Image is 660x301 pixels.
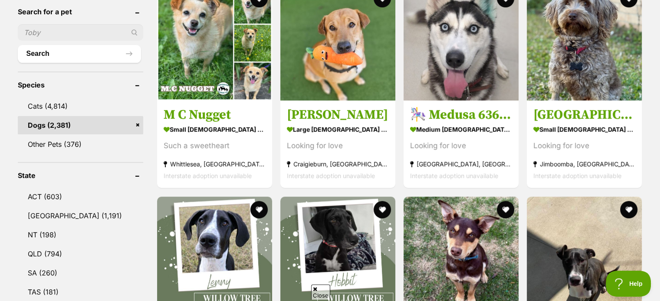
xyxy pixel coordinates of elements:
[18,45,141,62] button: Search
[280,100,395,188] a: [PERSON_NAME] large [DEMOGRAPHIC_DATA] Dog Looking for love Craigieburn, [GEOGRAPHIC_DATA] Inters...
[250,201,268,218] button: favourite
[18,116,143,134] a: Dogs (2,381)
[410,172,498,180] span: Interstate adoption unavailable
[164,140,266,152] div: Such a sweetheart
[157,100,272,188] a: M C Nugget small [DEMOGRAPHIC_DATA] Dog Such a sweetheart Whittlesea, [GEOGRAPHIC_DATA] Interstat...
[410,107,512,123] h3: 🎠 Medusa 6366 🎠
[533,140,635,152] div: Looking for love
[374,201,391,218] button: favourite
[497,201,514,218] button: favourite
[18,264,143,282] a: SA (260)
[410,123,512,136] strong: medium [DEMOGRAPHIC_DATA] Dog
[18,172,143,179] header: State
[527,100,642,188] a: [GEOGRAPHIC_DATA] small [DEMOGRAPHIC_DATA] Dog Looking for love Jimboomba, [GEOGRAPHIC_DATA] Inte...
[18,8,143,16] header: Search for a pet
[18,97,143,115] a: Cats (4,814)
[18,135,143,153] a: Other Pets (376)
[533,107,635,123] h3: [GEOGRAPHIC_DATA]
[287,159,389,170] strong: Craigieburn, [GEOGRAPHIC_DATA]
[18,226,143,244] a: NT (198)
[18,283,143,301] a: TAS (181)
[18,245,143,263] a: QLD (794)
[18,188,143,206] a: ACT (603)
[533,123,635,136] strong: small [DEMOGRAPHIC_DATA] Dog
[533,159,635,170] strong: Jimboomba, [GEOGRAPHIC_DATA]
[620,201,637,218] button: favourite
[533,172,621,180] span: Interstate adoption unavailable
[287,123,389,136] strong: large [DEMOGRAPHIC_DATA] Dog
[18,24,143,41] input: Toby
[410,159,512,170] strong: [GEOGRAPHIC_DATA], [GEOGRAPHIC_DATA]
[311,285,330,300] span: Close
[164,159,266,170] strong: Whittlesea, [GEOGRAPHIC_DATA]
[164,172,252,180] span: Interstate adoption unavailable
[287,140,389,152] div: Looking for love
[18,81,143,89] header: Species
[287,107,389,123] h3: [PERSON_NAME]
[18,207,143,225] a: [GEOGRAPHIC_DATA] (1,191)
[164,107,266,123] h3: M C Nugget
[410,140,512,152] div: Looking for love
[404,100,519,188] a: 🎠 Medusa 6366 🎠 medium [DEMOGRAPHIC_DATA] Dog Looking for love [GEOGRAPHIC_DATA], [GEOGRAPHIC_DAT...
[287,172,375,180] span: Interstate adoption unavailable
[164,123,266,136] strong: small [DEMOGRAPHIC_DATA] Dog
[606,271,651,297] iframe: Help Scout Beacon - Open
